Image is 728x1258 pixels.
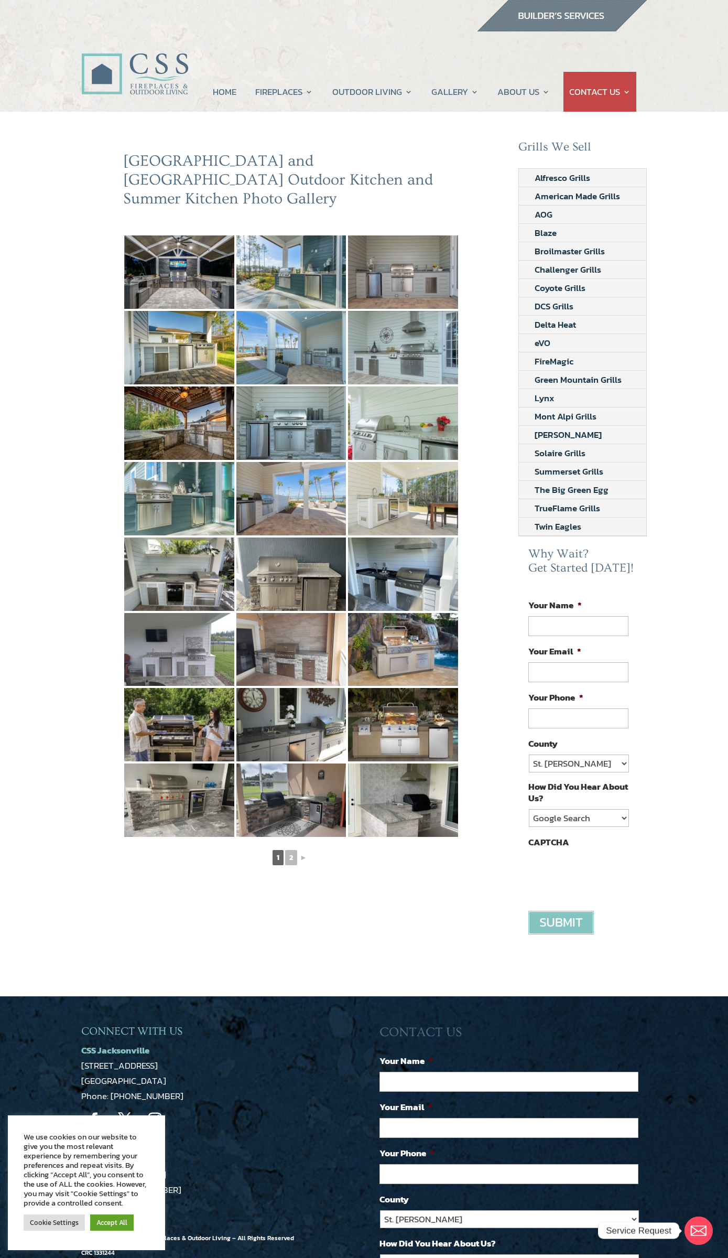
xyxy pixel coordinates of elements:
[519,261,617,278] a: Challenger Grills
[236,613,346,686] img: 16
[236,235,346,309] img: 1
[476,21,647,35] a: builder services construction supply
[497,72,550,112] a: ABOUT US
[236,462,346,535] img: 10
[348,613,458,686] img: 17
[528,547,636,581] h2: Why Wait? Get Started [DATE]!
[124,688,234,761] img: 18
[379,1101,432,1113] label: Your Email
[81,1089,183,1103] a: Phone: [PHONE_NUMBER]
[519,463,619,480] a: Summerset Grills
[528,853,688,894] iframe: reCAPTCHA
[236,386,346,460] img: 7
[24,1132,149,1208] div: We use cookies on our website to give you the most relevant experience by remembering your prefer...
[519,352,589,370] a: FireMagic
[379,1147,434,1159] label: Your Phone
[519,224,572,242] a: Blaze
[124,235,234,309] img: 30
[213,72,236,112] a: HOME
[519,206,568,223] a: AOG
[124,537,234,611] img: 12
[299,851,308,864] a: ►
[379,1055,433,1067] label: Your Name
[569,72,631,112] a: CONTACT US
[379,1238,496,1249] label: How Did You Hear About Us?
[528,911,594,934] input: Submit
[24,1214,85,1231] a: Cookie Settings
[81,24,188,100] img: CSS Fireplaces & Outdoor Living (Formerly Construction Solutions & Supply)- Jacksonville Ormond B...
[236,537,346,611] img: 13
[519,426,617,444] a: [PERSON_NAME]
[348,764,458,837] img: 23
[528,738,558,749] label: County
[519,499,616,517] a: TrueFlame Grills
[124,386,234,460] img: 6
[519,297,589,315] a: DCS Grills
[236,311,346,384] img: 4
[81,1074,166,1088] a: [GEOGRAPHIC_DATA]
[519,407,612,425] a: Mont Alpi Grills
[81,1059,158,1072] a: [STREET_ADDRESS]
[112,1106,138,1133] a: Follow on X
[519,187,636,205] a: American Made Grills
[81,1044,149,1057] a: CSS Jacksonville
[81,1106,107,1133] a: Follow on Facebook
[528,599,582,611] label: Your Name
[528,646,581,657] label: Your Email
[273,850,284,865] span: 1
[285,850,297,865] a: 2
[528,781,628,804] label: How Did You Hear About Us?
[431,72,479,112] a: GALLERY
[236,764,346,837] img: 22
[124,462,234,535] img: 9
[519,316,592,334] a: Delta Heat
[348,462,458,535] img: 11
[348,688,458,761] img: 20
[528,692,583,703] label: Your Phone
[519,371,637,389] a: Green Mountain Grills
[332,72,412,112] a: OUTDOOR LIVING
[528,836,569,848] label: CAPTCHA
[379,1025,647,1046] h3: CONTACT US
[124,613,234,686] img: 15
[519,481,624,499] a: The Big Green Egg
[81,1025,182,1037] span: CONNECT WITH US
[81,1248,115,1257] span: CRC 1331244
[379,1194,409,1205] label: County
[124,311,234,384] img: 3
[81,1233,294,1258] span: Copyright © 2025 – CSS Fireplaces & Outdoor Living – All Rights Reserved
[142,1106,168,1133] a: Follow on Instagram
[519,389,570,407] a: Lynx
[519,444,601,462] a: Solaire Grills
[255,72,313,112] a: FIREPLACES
[124,764,234,837] img: 21
[684,1217,713,1245] a: Email
[90,1214,134,1231] a: Accept All
[519,169,606,187] a: Alfresco Grills
[348,235,458,309] img: 2
[519,242,621,260] a: Broilmaster Grills
[519,279,601,297] a: Coyote Grills
[236,688,346,761] img: 19
[123,152,460,213] h2: [GEOGRAPHIC_DATA] and [GEOGRAPHIC_DATA] Outdoor Kitchen and Summer Kitchen Photo Gallery
[519,334,566,352] a: eVO
[519,518,597,535] a: Twin Eagles
[348,311,458,384] img: 5
[348,386,458,460] img: 8
[518,140,647,160] h2: Grills We Sell
[348,537,458,611] img: 14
